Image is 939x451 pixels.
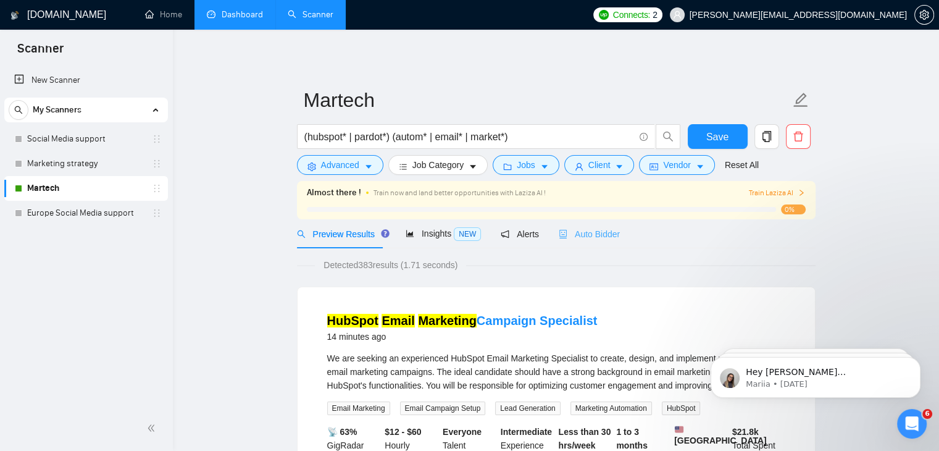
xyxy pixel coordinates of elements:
a: homeHome [145,9,182,20]
a: Reset All [725,158,759,172]
span: notification [501,230,509,238]
span: Marketing Automation [570,402,652,415]
button: delete [786,124,811,149]
span: Train now and land better opportunities with Laziza AI ! [374,188,546,197]
button: settingAdvancedcaret-down [297,155,383,175]
b: Everyone [443,427,482,437]
button: copy [754,124,779,149]
span: NEW [454,227,481,241]
div: 14 minutes ago [327,329,598,344]
a: New Scanner [14,68,158,93]
button: barsJob Categorycaret-down [388,155,488,175]
span: Email Campaign Setup [400,402,486,415]
b: $12 - $60 [385,427,421,437]
span: caret-down [615,162,624,171]
button: setting [914,5,934,25]
span: holder [152,208,162,218]
span: search [9,106,28,114]
span: user [673,11,682,19]
span: 0% [781,204,806,214]
span: right [798,189,805,196]
a: dashboardDashboard [207,9,263,20]
span: Vendor [663,158,690,172]
b: [GEOGRAPHIC_DATA] [674,425,767,445]
a: Europe Social Media support [27,201,144,225]
div: We are seeking an experienced HubSpot Email Marketing Specialist to create, design, and implement... [327,352,785,392]
span: Detected 383 results (1.71 seconds) [315,258,466,272]
span: caret-down [540,162,549,171]
li: New Scanner [4,68,168,93]
span: setting [915,10,933,20]
a: HubSpot Email MarketingCampaign Specialist [327,314,598,327]
b: 📡 63% [327,427,357,437]
input: Scanner name... [304,85,790,116]
div: Tooltip anchor [380,228,391,239]
a: searchScanner [288,9,333,20]
span: Preview Results [297,229,386,239]
li: My Scanners [4,98,168,225]
span: 6 [922,409,932,419]
iframe: Intercom notifications message [692,331,939,418]
span: Job Category [412,158,464,172]
img: logo [10,6,19,25]
span: holder [152,159,162,169]
span: caret-down [364,162,373,171]
span: Save [706,129,728,145]
span: Alerts [501,229,539,239]
mark: Marketing [418,314,476,327]
a: Social Media support [27,127,144,151]
b: Less than 30 hrs/week [559,427,611,450]
span: caret-down [469,162,477,171]
span: Advanced [321,158,359,172]
span: double-left [147,422,159,434]
mark: Email [382,314,414,327]
span: Insights [406,229,481,238]
span: holder [152,134,162,144]
span: Almost there ! [307,186,361,200]
a: setting [914,10,934,20]
span: area-chart [406,229,414,238]
b: $ 21.8k [732,427,759,437]
span: folder [503,162,512,171]
span: We are seeking an experienced HubSpot Email Marketing Specialist to create, design, and implement... [327,353,772,390]
a: Marketing strategy [27,151,144,176]
span: idcard [649,162,658,171]
span: Scanner [7,40,73,65]
span: Jobs [517,158,535,172]
span: search [656,131,680,142]
span: delete [787,131,810,142]
span: HubSpot [662,402,701,415]
span: Connects: [613,8,650,22]
button: folderJobscaret-down [493,155,559,175]
button: search [656,124,680,149]
span: setting [307,162,316,171]
a: Martech [27,176,144,201]
button: search [9,100,28,120]
button: userClientcaret-down [564,155,635,175]
span: Email Marketing [327,402,390,415]
span: Auto Bidder [559,229,620,239]
span: edit [793,92,809,108]
span: My Scanners [33,98,81,122]
span: Lead Generation [495,402,560,415]
button: Train Laziza AI [748,187,805,199]
iframe: Intercom live chat [897,409,927,439]
b: Intermediate [501,427,552,437]
input: Search Freelance Jobs... [304,129,634,145]
span: holder [152,183,162,193]
span: caret-down [696,162,704,171]
button: idcardVendorcaret-down [639,155,714,175]
span: bars [399,162,407,171]
span: Client [588,158,611,172]
span: copy [755,131,778,142]
img: upwork-logo.png [599,10,609,20]
span: robot [559,230,567,238]
span: 2 [653,8,657,22]
button: Save [688,124,748,149]
span: search [297,230,306,238]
